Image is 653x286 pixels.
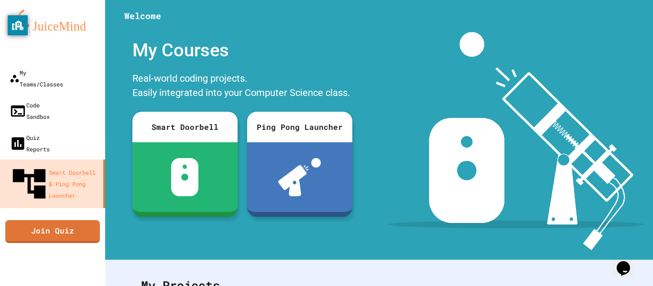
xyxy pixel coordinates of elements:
div: My Teams/Classes [10,67,63,90]
div: My Courses [128,32,357,69]
div: Smart Doorbell [132,112,238,142]
img: banner-image-my-projects.png [388,32,644,250]
img: logo-orange.svg [10,10,96,34]
button: privacy banner [8,15,28,35]
iframe: chat widget [613,248,643,276]
div: Code Sandbox [10,99,50,122]
a: Join Quiz [5,220,100,243]
img: ppl-with-ball.png [278,158,321,196]
div: Smart Doorbell & Ping Pong Launcher [10,164,99,203]
div: Real-world coding projects. Easily integrated into your Computer Science class. [128,69,357,105]
div: Ping Pong Launcher [247,112,352,142]
img: sdb-white.svg [171,158,198,196]
div: Quiz Reports [10,132,50,155]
